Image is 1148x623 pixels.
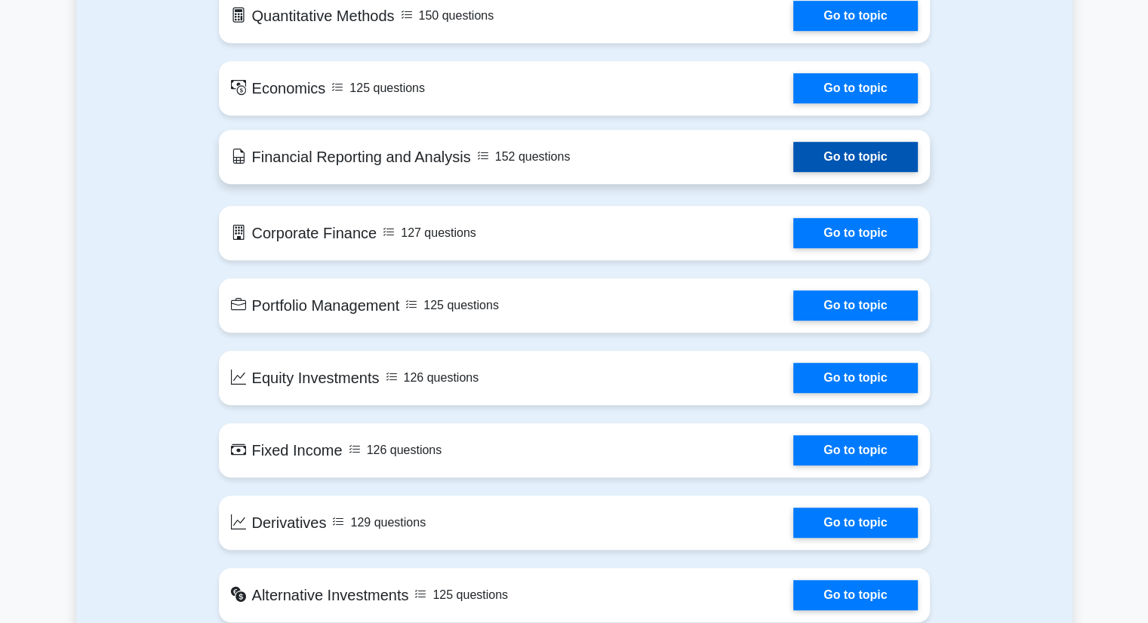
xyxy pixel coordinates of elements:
[793,218,917,248] a: Go to topic
[793,435,917,465] a: Go to topic
[793,290,917,321] a: Go to topic
[793,142,917,172] a: Go to topic
[793,73,917,103] a: Go to topic
[793,508,917,538] a: Go to topic
[793,1,917,31] a: Go to topic
[793,580,917,610] a: Go to topic
[793,363,917,393] a: Go to topic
